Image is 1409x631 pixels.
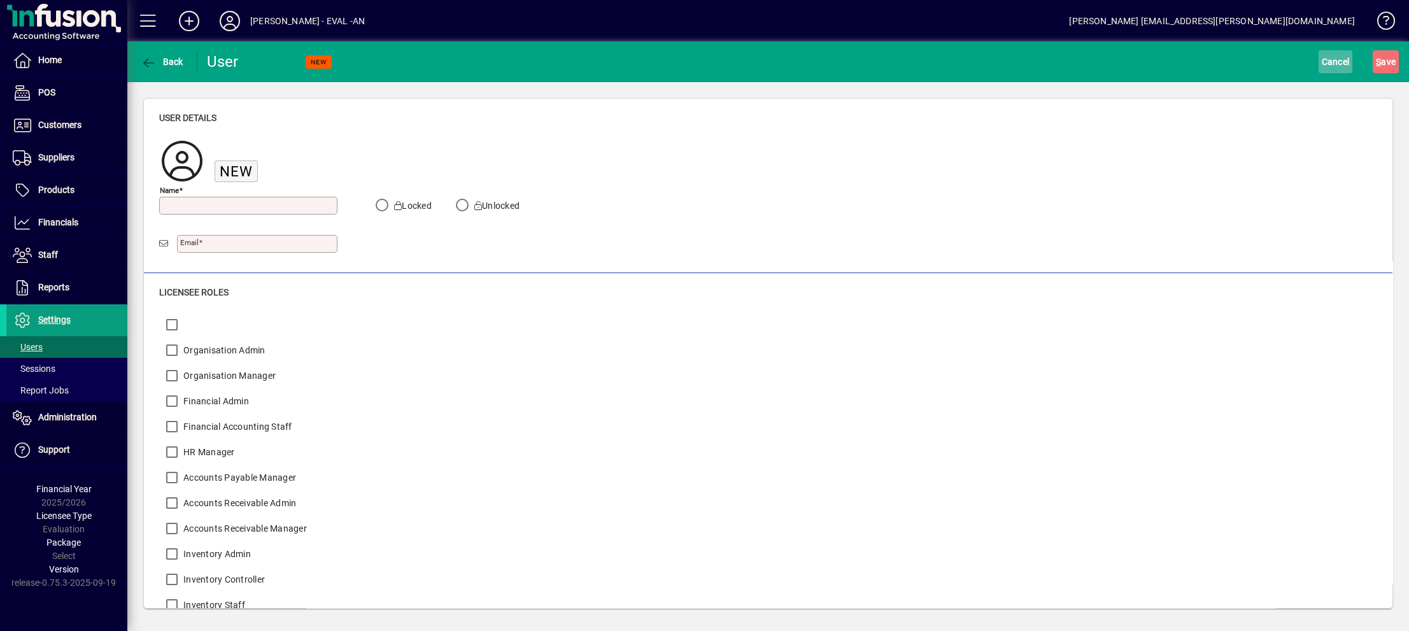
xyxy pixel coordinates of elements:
a: Suppliers [6,142,127,174]
label: Accounts Receivable Admin [181,497,296,509]
button: Add [169,10,209,32]
span: Settings [38,315,71,325]
mat-label: Name [160,185,179,194]
label: Inventory Admin [181,548,251,560]
a: Customers [6,110,127,141]
label: Organisation Admin [181,344,266,357]
a: Support [6,434,127,466]
span: Suppliers [38,152,74,162]
button: Profile [209,10,250,32]
span: Administration [38,412,97,422]
span: Package [46,537,81,548]
span: Licensee roles [159,287,229,297]
a: Knowledge Base [1368,3,1393,44]
label: Accounts Payable Manager [181,471,296,484]
span: ave [1376,52,1396,72]
span: Sessions [13,364,55,374]
span: Customers [38,120,81,130]
label: Organisation Manager [181,369,276,382]
span: Financials [38,217,78,227]
span: Cancel [1322,52,1350,72]
button: Cancel [1319,50,1353,73]
button: Back [138,50,187,73]
a: Financials [6,207,127,239]
a: Report Jobs [6,379,127,401]
a: Staff [6,239,127,271]
label: Unlocked [472,199,520,212]
span: S [1376,57,1381,67]
span: NEW [311,58,327,66]
span: Reports [38,282,69,292]
a: Administration [6,402,127,434]
span: POS [38,87,55,97]
span: Version [49,564,79,574]
span: Report Jobs [13,385,69,395]
a: Users [6,336,127,358]
span: Users [13,342,43,352]
span: Home [38,55,62,65]
div: User [207,52,261,72]
label: Inventory Staff [181,599,245,611]
a: POS [6,77,127,109]
label: Accounts Receivable Manager [181,522,307,535]
a: Home [6,45,127,76]
span: Licensee Type [36,511,92,521]
label: Financial Accounting Staff [181,420,292,433]
span: User details [159,113,216,123]
label: Financial Admin [181,395,249,408]
mat-label: Email [180,238,199,247]
span: Staff [38,250,58,260]
label: Inventory Controller [181,573,265,586]
span: Back [141,57,183,67]
a: Products [6,174,127,206]
div: [PERSON_NAME] [EMAIL_ADDRESS][PERSON_NAME][DOMAIN_NAME] [1069,11,1355,31]
label: Locked [392,199,432,212]
label: HR Manager [181,446,235,458]
button: Save [1373,50,1399,73]
span: Financial Year [36,484,92,494]
span: Support [38,444,70,455]
a: Sessions [6,358,127,379]
a: Reports [6,272,127,304]
app-page-header-button: Back [127,50,197,73]
div: [PERSON_NAME] - EVAL -AN [250,11,365,31]
span: Products [38,185,74,195]
span: New [220,163,253,180]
